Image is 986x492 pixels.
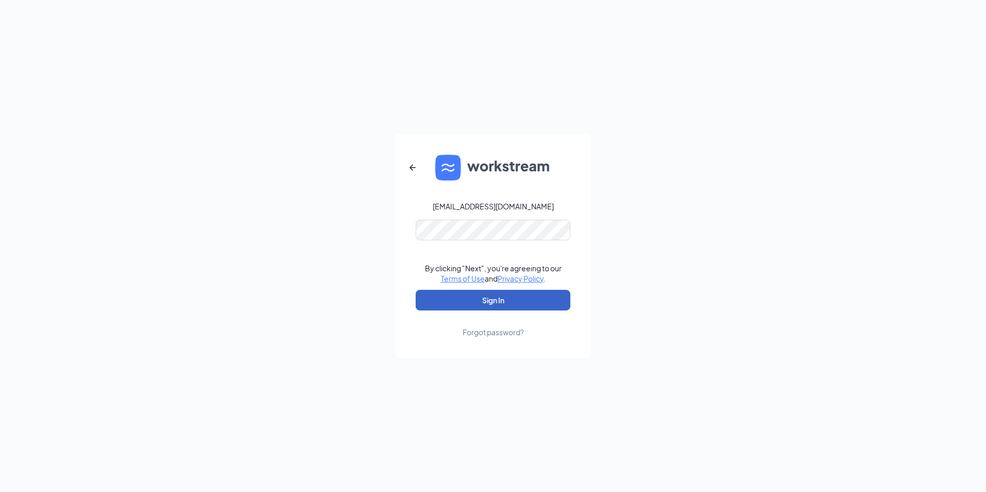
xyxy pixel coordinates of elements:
[433,201,554,211] div: [EMAIL_ADDRESS][DOMAIN_NAME]
[400,155,425,180] button: ArrowLeftNew
[435,155,551,181] img: WS logo and Workstream text
[416,290,570,310] button: Sign In
[441,274,485,283] a: Terms of Use
[463,327,524,337] div: Forgot password?
[425,263,562,284] div: By clicking "Next", you're agreeing to our and .
[498,274,544,283] a: Privacy Policy
[406,161,419,174] svg: ArrowLeftNew
[463,310,524,337] a: Forgot password?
